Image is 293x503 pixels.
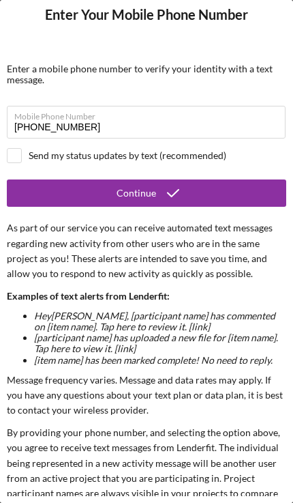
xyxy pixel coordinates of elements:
[34,355,286,366] li: [item name] has been marked complete! No need to reply.
[7,63,286,85] div: Enter a mobile phone number to verify your identity with a text message.
[14,106,286,121] label: Mobile Phone Number
[117,179,156,207] div: Continue
[7,289,286,304] p: Examples of text alerts from Lenderfit:
[7,373,286,418] p: Message frequency varies. Message and data rates may apply. If you have any questions about your ...
[7,179,286,207] button: Continue
[34,332,286,354] li: [participant name] has uploaded a new file for [item name]. Tap here to view it. [link]
[29,150,226,161] div: Send my status updates by text (recommended)
[7,7,286,43] h4: Enter Your Mobile Phone Number
[7,220,286,282] p: As part of our service you can receive automated text messages regarding new activity from other ...
[34,311,286,332] li: Hey [PERSON_NAME] , [participant name] has commented on [item name]. Tap here to review it. [link]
